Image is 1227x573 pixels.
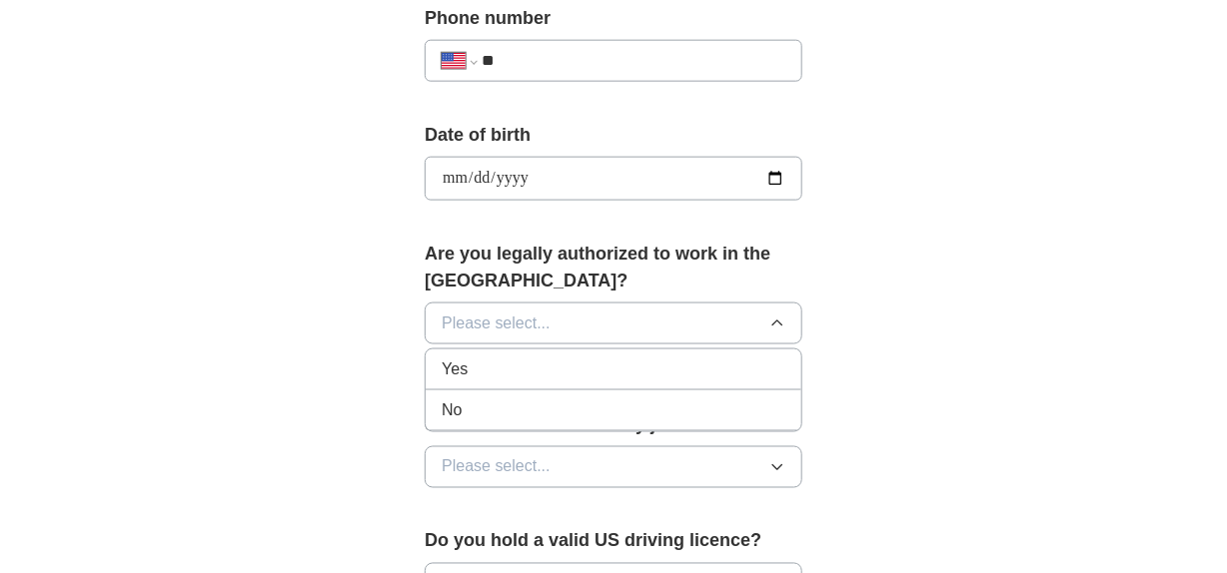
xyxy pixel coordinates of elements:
label: Do you hold a valid US driving licence? [425,528,802,555]
button: Please select... [425,446,802,488]
button: Please select... [425,302,802,344]
span: Please select... [442,455,551,479]
label: Date of birth [425,122,802,149]
span: Yes [442,357,468,381]
label: Are you legally authorized to work in the [GEOGRAPHIC_DATA]? [425,241,802,294]
span: No [442,398,462,422]
span: Please select... [442,311,551,335]
label: Phone number [425,5,802,32]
